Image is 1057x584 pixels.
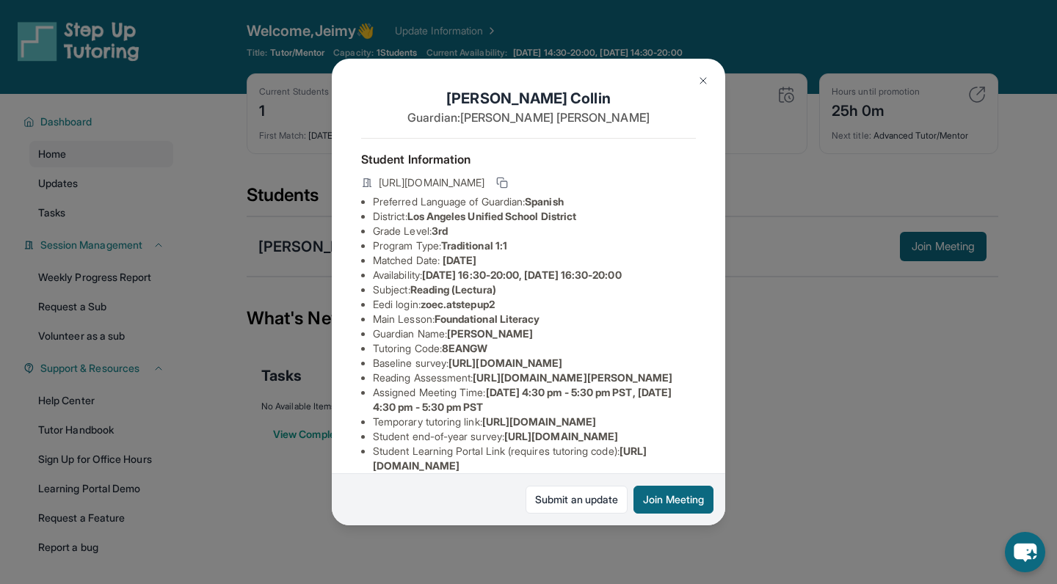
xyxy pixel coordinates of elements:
li: Main Lesson : [373,312,696,326]
span: Reading (Lectura) [410,283,496,296]
span: [DATE] [443,254,476,266]
span: [URL][DOMAIN_NAME] [448,357,562,369]
li: Eedi login : [373,297,696,312]
li: Program Type: [373,238,696,253]
li: Matched Date: [373,253,696,268]
img: Close Icon [697,75,709,87]
span: [DATE] 4:30 pm - 5:30 pm PST, [DATE] 4:30 pm - 5:30 pm PST [373,386,672,413]
li: Availability: [373,268,696,282]
button: Copy link [493,174,511,191]
span: [PERSON_NAME] [447,327,533,340]
span: 8EANGW [442,342,487,354]
li: Tutoring Code : [373,341,696,356]
li: Subject : [373,282,696,297]
span: Foundational Literacy [435,313,540,325]
span: [URL][DOMAIN_NAME][PERSON_NAME] [473,371,672,384]
button: Join Meeting [633,486,713,514]
li: Grade Level: [373,224,696,238]
span: Los Angeles Unified School District [407,210,576,222]
span: 3rd [432,225,448,237]
li: Guardian Name : [373,326,696,341]
span: [URL][DOMAIN_NAME] [379,175,484,190]
h4: Student Information [361,150,696,168]
a: Submit an update [526,486,628,514]
li: Assigned Meeting Time : [373,385,696,415]
button: chat-button [1005,532,1045,572]
span: [DATE] 16:30-20:00, [DATE] 16:30-20:00 [422,269,622,281]
li: District: [373,209,696,224]
h1: [PERSON_NAME] Collin [361,88,696,109]
li: Temporary tutoring link : [373,415,696,429]
span: [URL][DOMAIN_NAME] [504,430,618,442]
li: Preferred Language of Guardian: [373,194,696,209]
li: Baseline survey : [373,356,696,371]
span: Traditional 1:1 [441,239,507,252]
li: Student end-of-year survey : [373,429,696,444]
span: [URL][DOMAIN_NAME] [482,415,596,428]
span: zoec.atstepup2 [421,298,495,310]
li: Reading Assessment : [373,371,696,385]
span: Spanish [525,195,564,208]
p: Guardian: [PERSON_NAME] [PERSON_NAME] [361,109,696,126]
li: Student Learning Portal Link (requires tutoring code) : [373,444,696,473]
